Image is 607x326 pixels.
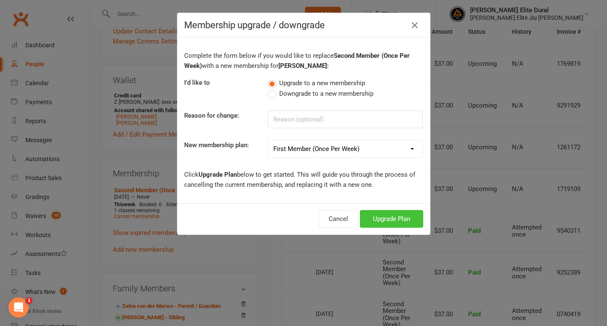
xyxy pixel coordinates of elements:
[184,20,423,30] h4: Membership upgrade / downgrade
[408,19,422,32] button: Close
[184,110,239,121] label: Reason for change:
[360,210,423,228] button: Upgrade Plan
[268,110,423,128] input: Reason (optional)
[279,89,373,97] span: Downgrade to a new membership
[184,78,210,88] label: I'd like to
[319,210,358,228] button: Cancel
[278,62,329,70] b: [PERSON_NAME]:
[184,51,423,71] p: Complete the form below if you would like to replace with a new membership for
[199,171,237,178] b: Upgrade Plan
[26,297,33,304] span: 1
[279,78,365,87] span: Upgrade to a new membership
[184,140,249,150] label: New membership plan:
[8,297,29,318] iframe: Intercom live chat
[184,170,423,190] p: Click below to get started. This will guide you through the process of cancelling the current mem...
